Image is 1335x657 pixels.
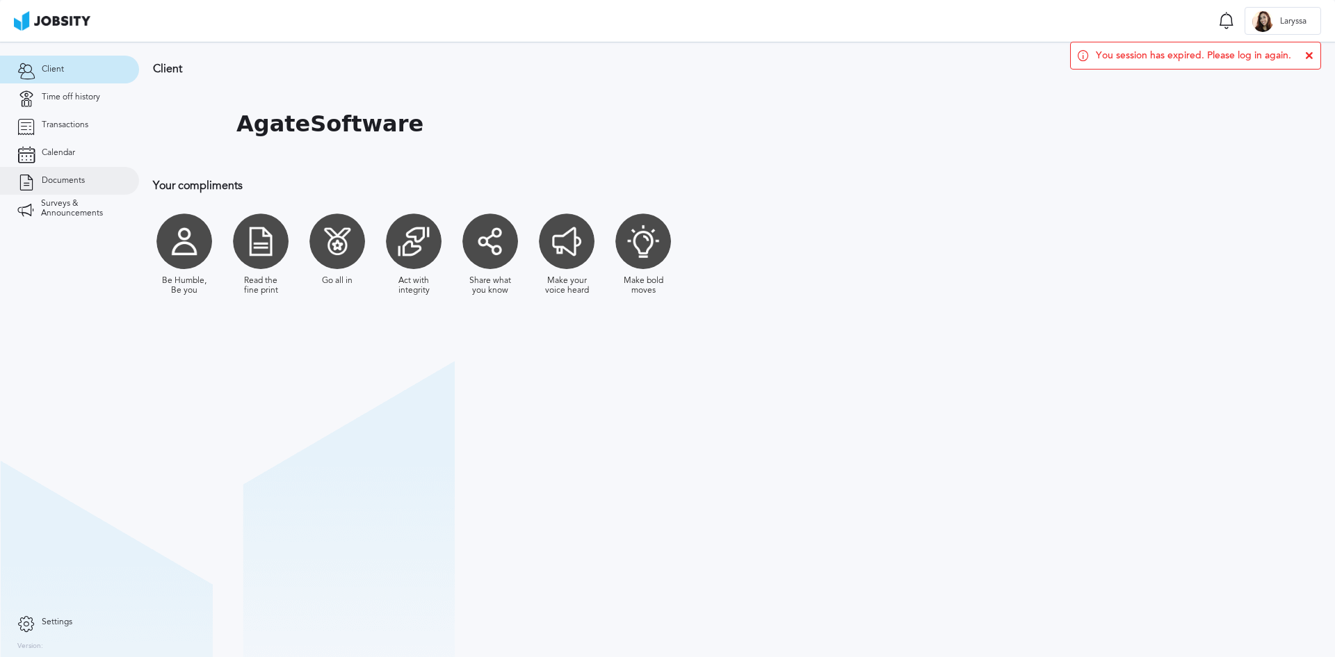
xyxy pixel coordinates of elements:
div: Act with integrity [389,276,438,295]
div: Read the fine print [236,276,285,295]
div: Share what you know [466,276,515,295]
span: You session has expired. Please log in again. [1096,50,1291,61]
span: Transactions [42,120,88,130]
img: ab4bad089aa723f57921c736e9817d99.png [14,11,90,31]
span: Time off history [42,92,100,102]
h3: Your compliments [153,179,907,192]
div: Go all in [322,276,353,286]
h1: AgateSoftware [236,111,423,137]
span: Client [42,65,64,74]
span: Calendar [42,148,75,158]
h3: Client [153,63,907,75]
span: Laryssa [1273,17,1313,26]
span: Settings [42,617,72,627]
div: Make bold moves [619,276,667,295]
div: Make your voice heard [542,276,591,295]
div: Be Humble, Be you [160,276,209,295]
button: LLaryssa [1245,7,1321,35]
div: L [1252,11,1273,32]
label: Version: [17,642,43,651]
span: Documents [42,176,85,186]
span: Surveys & Announcements [41,199,122,218]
